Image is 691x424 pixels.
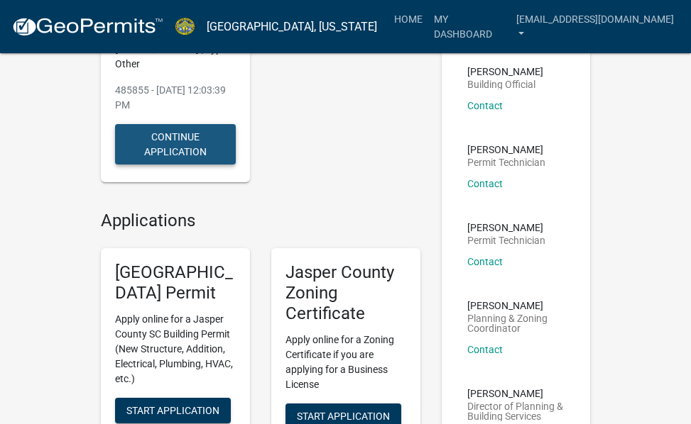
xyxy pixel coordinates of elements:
[285,262,406,323] h5: Jasper County Zoning Certificate
[115,312,236,386] p: Apply online for a Jasper County SC Building Permit (New Structure, Addition, Electrical, Plumbin...
[467,79,543,89] p: Building Official
[101,211,420,231] h4: Applications
[467,157,545,167] p: Permit Technician
[388,6,428,33] a: Home
[115,124,236,164] button: Continue Application
[467,401,565,421] p: Director of Planning & Building Services
[467,301,565,311] p: [PERSON_NAME]
[467,256,503,267] a: Contact
[467,313,565,333] p: Planning & Zoning Coordinator
[467,389,565,398] p: [PERSON_NAME]
[467,344,503,355] a: Contact
[467,100,503,111] a: Contact
[115,398,231,423] button: Start Application
[467,235,545,245] p: Permit Technician
[467,223,545,233] p: [PERSON_NAME]
[285,333,406,392] p: Apply online for a Zoning Certificate if you are applying for a Business License
[428,6,511,48] a: My Dashboard
[175,18,195,36] img: Jasper County, South Carolina
[467,178,503,189] a: Contact
[126,404,219,415] span: Start Application
[115,83,236,113] p: 485855 - [DATE] 12:03:39 PM
[467,67,543,77] p: [PERSON_NAME]
[467,145,545,155] p: [PERSON_NAME]
[297,410,390,421] span: Start Application
[207,15,377,39] a: [GEOGRAPHIC_DATA], [US_STATE]
[511,6,680,48] a: [EMAIL_ADDRESS][DOMAIN_NAME]
[115,262,236,303] h5: [GEOGRAPHIC_DATA] Permit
